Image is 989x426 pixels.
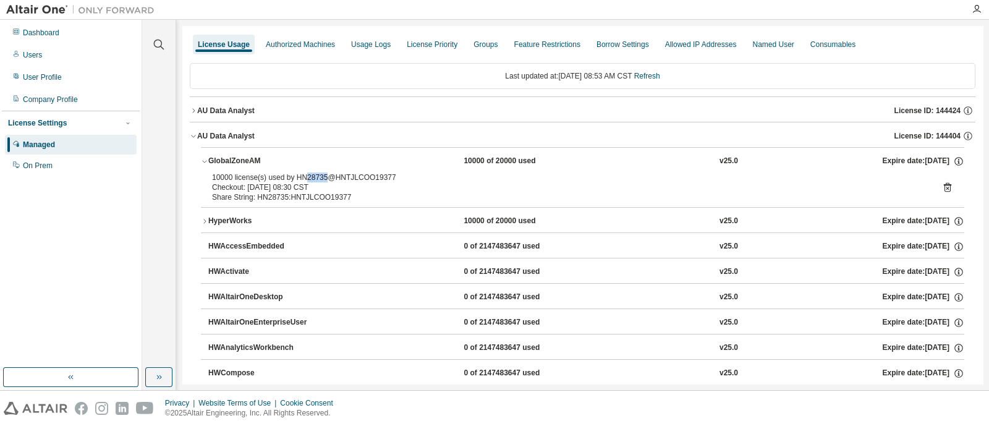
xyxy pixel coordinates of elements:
div: AU Data Analyst [197,106,255,116]
button: GlobalZoneAM10000 of 20000 usedv25.0Expire date:[DATE] [201,148,964,175]
div: Expire date: [DATE] [882,241,964,252]
div: License Usage [198,40,250,49]
img: facebook.svg [75,402,88,415]
button: AU Data AnalystLicense ID: 144404 [190,122,975,150]
button: HWCompose0 of 2147483647 usedv25.0Expire date:[DATE] [208,360,964,387]
div: 10000 of 20000 used [464,216,575,227]
div: v25.0 [719,317,738,328]
div: Feature Restrictions [514,40,580,49]
button: HWAccessEmbedded0 of 2147483647 usedv25.0Expire date:[DATE] [208,233,964,260]
div: 0 of 2147483647 used [464,241,575,252]
button: HWAnalyticsWorkbench0 of 2147483647 usedv25.0Expire date:[DATE] [208,334,964,362]
div: Expire date: [DATE] [882,292,964,303]
div: Share String: HN28735:HNTJLCOO19377 [212,192,923,202]
a: Refresh [634,72,660,80]
div: 0 of 2147483647 used [464,317,575,328]
div: Dashboard [23,28,59,38]
div: User Profile [23,72,62,82]
div: 0 of 2147483647 used [464,266,575,278]
div: Checkout: [DATE] 08:30 CST [212,182,923,192]
div: Website Terms of Use [198,398,280,408]
div: Privacy [165,398,198,408]
div: On Prem [23,161,53,171]
div: Expire date: [DATE] [882,368,964,379]
div: v25.0 [719,216,738,227]
div: v25.0 [719,156,738,167]
div: v25.0 [719,343,738,354]
div: HWActivate [208,266,320,278]
div: v25.0 [719,241,738,252]
div: 10000 license(s) used by HN28735@HNTJLCOO19377 [212,173,923,182]
button: HWAltairOneEnterpriseUser0 of 2147483647 usedv25.0Expire date:[DATE] [208,309,964,336]
div: v25.0 [719,292,738,303]
div: Company Profile [23,95,78,104]
div: Cookie Consent [280,398,340,408]
div: Consumables [810,40,855,49]
div: v25.0 [719,368,738,379]
div: HWCompose [208,368,320,379]
div: HWAltairOneEnterpriseUser [208,317,320,328]
div: Managed [23,140,55,150]
div: 0 of 2147483647 used [464,292,575,303]
div: Expire date: [DATE] [883,156,964,167]
div: Allowed IP Addresses [665,40,737,49]
div: 0 of 2147483647 used [464,343,575,354]
p: © 2025 Altair Engineering, Inc. All Rights Reserved. [165,408,341,419]
div: HyperWorks [208,216,320,227]
div: HWAltairOneDesktop [208,292,320,303]
div: 0 of 2147483647 used [464,368,575,379]
img: instagram.svg [95,402,108,415]
div: Authorized Machines [266,40,335,49]
div: Usage Logs [351,40,391,49]
div: License Priority [407,40,457,49]
span: License ID: 144424 [894,106,961,116]
button: HWAltairOneDesktop0 of 2147483647 usedv25.0Expire date:[DATE] [208,284,964,311]
div: HWAccessEmbedded [208,241,320,252]
div: Expire date: [DATE] [882,266,964,278]
button: HWActivate0 of 2147483647 usedv25.0Expire date:[DATE] [208,258,964,286]
div: Users [23,50,42,60]
div: HWAnalyticsWorkbench [208,343,320,354]
div: Named User [752,40,794,49]
button: HyperWorks10000 of 20000 usedv25.0Expire date:[DATE] [201,208,964,235]
div: Expire date: [DATE] [883,216,964,227]
div: 10000 of 20000 used [464,156,575,167]
img: Altair One [6,4,161,16]
div: GlobalZoneAM [208,156,320,167]
img: linkedin.svg [116,402,129,415]
button: AU Data AnalystLicense ID: 144424 [190,97,975,124]
div: Borrow Settings [596,40,649,49]
span: License ID: 144404 [894,131,961,141]
img: youtube.svg [136,402,154,415]
div: v25.0 [719,266,738,278]
div: Expire date: [DATE] [882,343,964,354]
div: AU Data Analyst [197,131,255,141]
div: Groups [473,40,498,49]
div: Expire date: [DATE] [882,317,964,328]
img: altair_logo.svg [4,402,67,415]
div: Last updated at: [DATE] 08:53 AM CST [190,63,975,89]
div: License Settings [8,118,67,128]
